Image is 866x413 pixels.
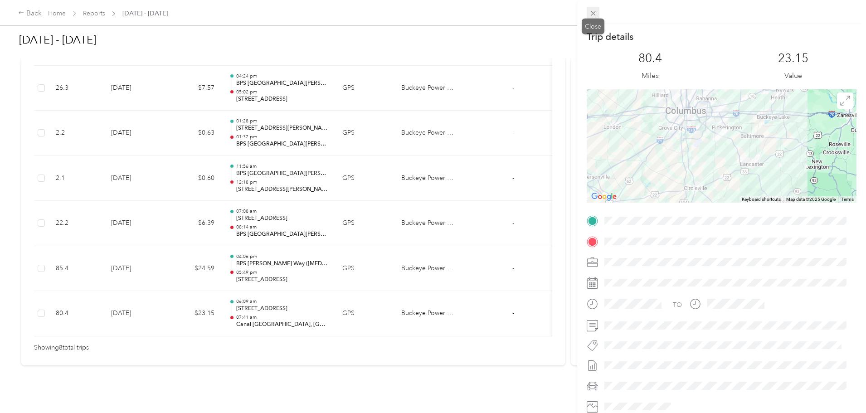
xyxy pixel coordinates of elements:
[582,19,604,34] div: Close
[642,70,659,82] p: Miles
[784,70,802,82] p: Value
[673,300,682,310] div: TO
[589,191,619,203] a: Open this area in Google Maps (opens a new window)
[587,30,633,43] p: Trip details
[742,196,781,203] button: Keyboard shortcuts
[638,51,662,66] p: 80.4
[841,197,854,202] a: Terms (opens in new tab)
[815,362,866,413] iframe: Everlance-gr Chat Button Frame
[786,197,836,202] span: Map data ©2025 Google
[778,51,808,66] p: 23.15
[589,191,619,203] img: Google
